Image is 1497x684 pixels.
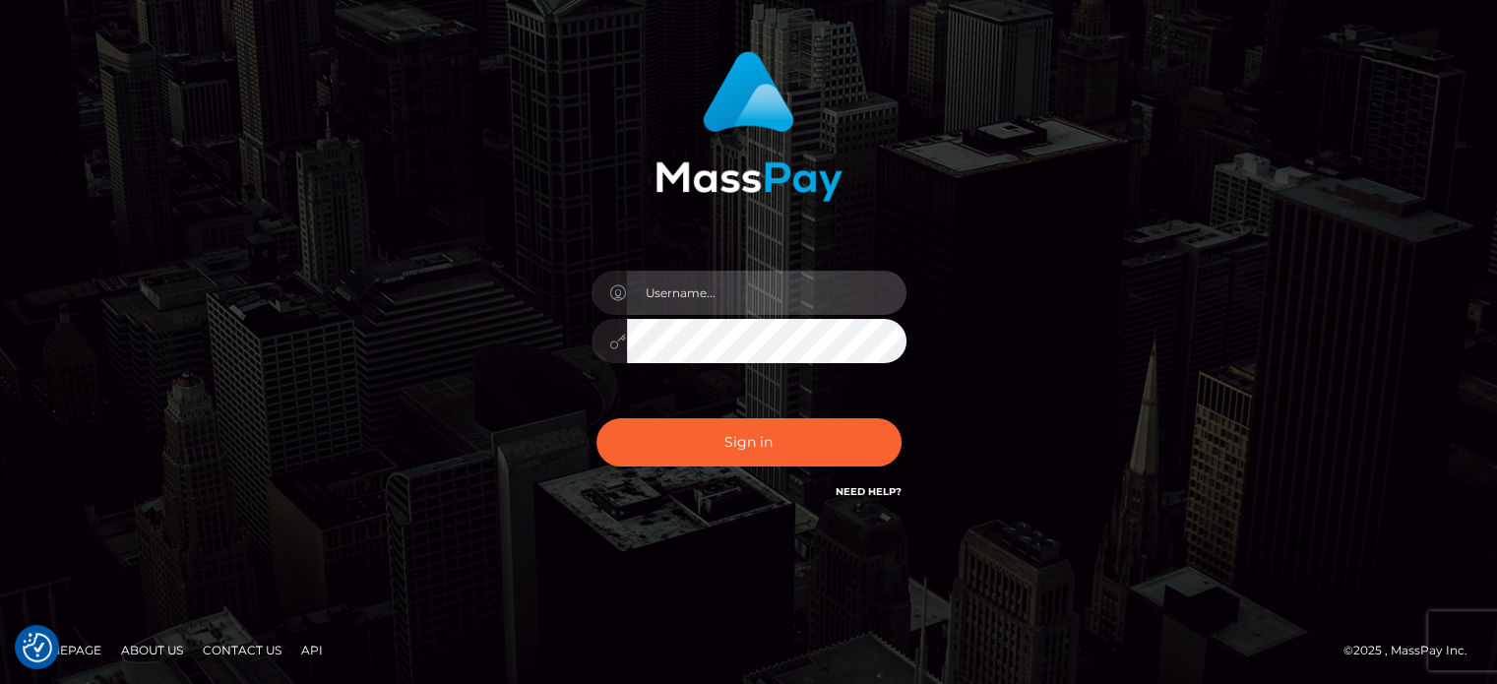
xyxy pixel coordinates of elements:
[195,635,289,665] a: Contact Us
[23,633,52,662] img: Revisit consent button
[627,271,906,315] input: Username...
[113,635,191,665] a: About Us
[1343,640,1482,661] div: © 2025 , MassPay Inc.
[23,633,52,662] button: Consent Preferences
[22,635,109,665] a: Homepage
[596,418,902,466] button: Sign in
[836,485,902,498] a: Need Help?
[655,51,842,202] img: MassPay Login
[293,635,331,665] a: API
